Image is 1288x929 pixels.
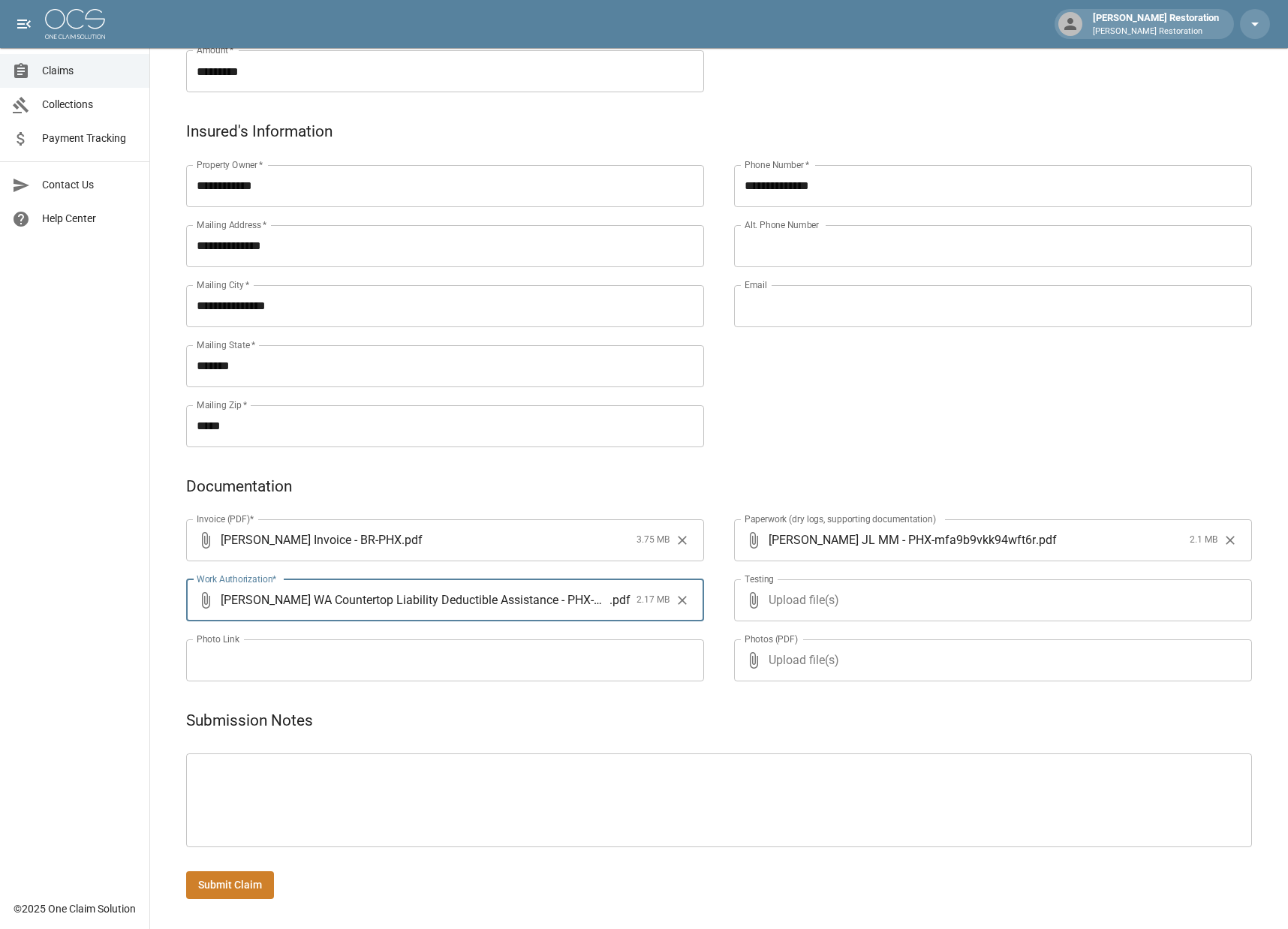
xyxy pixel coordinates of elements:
[197,44,234,56] label: Amount
[1190,533,1217,548] span: 2.1 MB
[745,278,767,291] label: Email
[42,211,137,227] span: Help Center
[402,531,423,549] span: . pdf
[1093,26,1219,38] p: [PERSON_NAME] Restoration
[14,901,136,916] div: © 2025 One Claim Solution
[221,531,402,549] span: [PERSON_NAME] Invoice - BR-PHX
[42,97,137,113] span: Collections
[769,531,1036,549] span: [PERSON_NAME] JL MM - PHX-mfa9b9vkk94wft6r
[671,529,694,552] button: Clear
[197,398,248,411] label: Mailing Zip
[186,871,274,899] button: Submit Claim
[745,633,798,645] label: Photos (PDF)
[42,63,137,79] span: Claims
[745,573,774,585] label: Testing
[636,533,670,548] span: 3.75 MB
[197,573,277,585] label: Work Authorization*
[42,131,137,146] span: Payment Tracking
[45,9,105,39] img: ocs-logo-white-transparent.png
[745,513,936,525] label: Paperwork (dry logs, supporting documentation)
[1219,529,1241,552] button: Clear
[745,158,809,171] label: Phone Number
[197,278,250,291] label: Mailing City
[197,218,266,231] label: Mailing Address
[745,218,819,231] label: Alt. Phone Number
[221,591,609,609] span: [PERSON_NAME] WA Countertop Liability Deductible Assistance - PHX-mfd6nww2kmlepd7i
[197,338,255,351] label: Mailing State
[9,9,39,39] button: open drawer
[769,639,1211,681] span: Upload file(s)
[197,513,254,525] label: Invoice (PDF)*
[42,177,137,193] span: Contact Us
[1036,531,1057,549] span: . pdf
[609,591,630,609] span: . pdf
[769,579,1211,621] span: Upload file(s)
[671,589,694,612] button: Clear
[197,633,239,645] label: Photo Link
[197,158,263,171] label: Property Owner
[636,593,670,608] span: 2.17 MB
[1087,11,1225,38] div: [PERSON_NAME] Restoration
